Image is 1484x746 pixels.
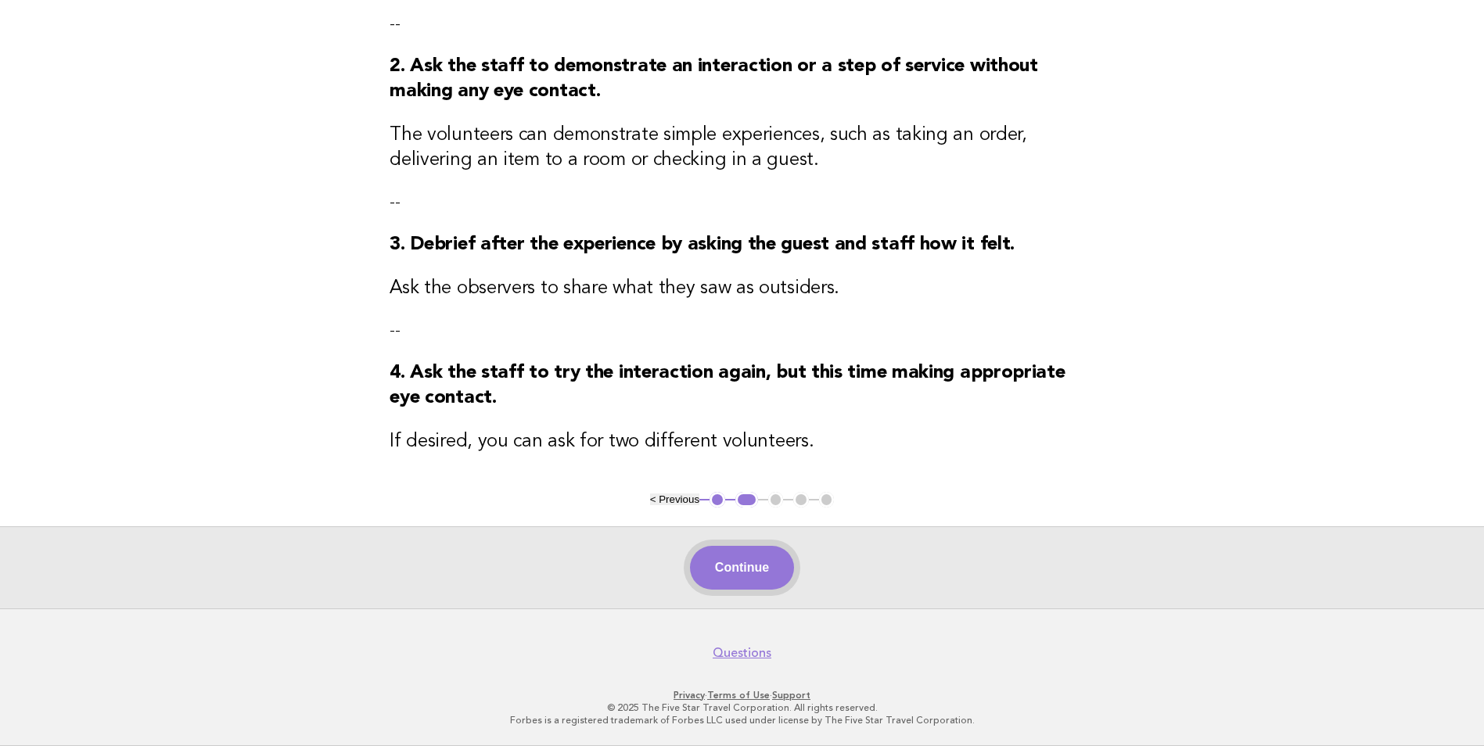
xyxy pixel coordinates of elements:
h3: If desired, you can ask for two different volunteers. [390,429,1094,454]
button: 2 [735,492,758,507]
p: -- [390,13,1094,35]
strong: 3. Debrief after the experience by asking the guest and staff how it felt. [390,235,1015,254]
a: Terms of Use [707,690,770,701]
p: -- [390,192,1094,213]
a: Privacy [674,690,705,701]
button: Continue [690,546,794,590]
button: < Previous [650,493,699,505]
button: 1 [710,492,725,507]
p: -- [390,320,1094,342]
strong: 2. Ask the staff to demonstrate an interaction or a step of service without making any eye contact. [390,57,1038,101]
p: · · [264,689,1221,701]
h3: The volunteers can demonstrate simple experiences, such as taking an order, delivering an item to... [390,123,1094,173]
strong: 4. Ask the staff to try the interaction again, but this time making appropriate eye contact. [390,364,1065,407]
p: Forbes is a registered trademark of Forbes LLC used under license by The Five Star Travel Corpora... [264,714,1221,726]
h3: Ask the observers to share what they saw as outsiders. [390,276,1094,301]
a: Support [772,690,810,701]
p: © 2025 The Five Star Travel Corporation. All rights reserved. [264,701,1221,714]
a: Questions [713,645,771,661]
